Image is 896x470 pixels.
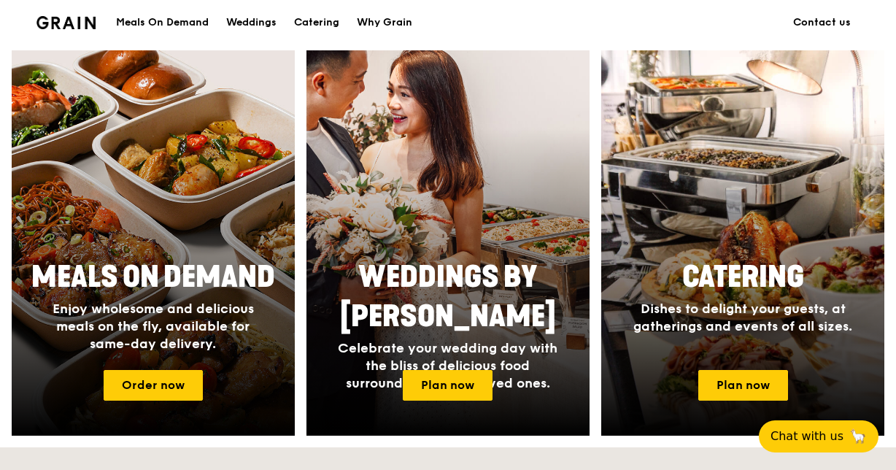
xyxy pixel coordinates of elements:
[31,260,275,295] span: Meals On Demand
[104,370,203,401] a: Order now
[601,50,884,436] a: CateringDishes to delight your guests, at gatherings and events of all sizes.Plan now
[306,50,590,436] img: weddings-card.4f3003b8.jpg
[771,428,843,445] span: Chat with us
[849,428,867,445] span: 🦙
[226,1,277,45] div: Weddings
[285,1,348,45] a: Catering
[682,260,804,295] span: Catering
[348,1,421,45] a: Why Grain
[357,1,412,45] div: Why Grain
[403,370,493,401] a: Plan now
[601,50,884,436] img: catering-card.e1cfaf3e.jpg
[698,370,788,401] a: Plan now
[784,1,860,45] a: Contact us
[12,50,295,436] a: Meals On DemandEnjoy wholesome and delicious meals on the fly, available for same-day delivery.Or...
[294,1,339,45] div: Catering
[340,260,556,334] span: Weddings by [PERSON_NAME]
[36,16,96,29] img: Grain
[217,1,285,45] a: Weddings
[116,1,209,45] div: Meals On Demand
[53,301,254,352] span: Enjoy wholesome and delicious meals on the fly, available for same-day delivery.
[306,50,590,436] a: Weddings by [PERSON_NAME]Celebrate your wedding day with the bliss of delicious food surrounded b...
[12,50,295,436] img: meals-on-demand-card.d2b6f6db.png
[338,340,557,391] span: Celebrate your wedding day with the bliss of delicious food surrounded by your loved ones.
[633,301,852,334] span: Dishes to delight your guests, at gatherings and events of all sizes.
[759,420,878,452] button: Chat with us🦙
